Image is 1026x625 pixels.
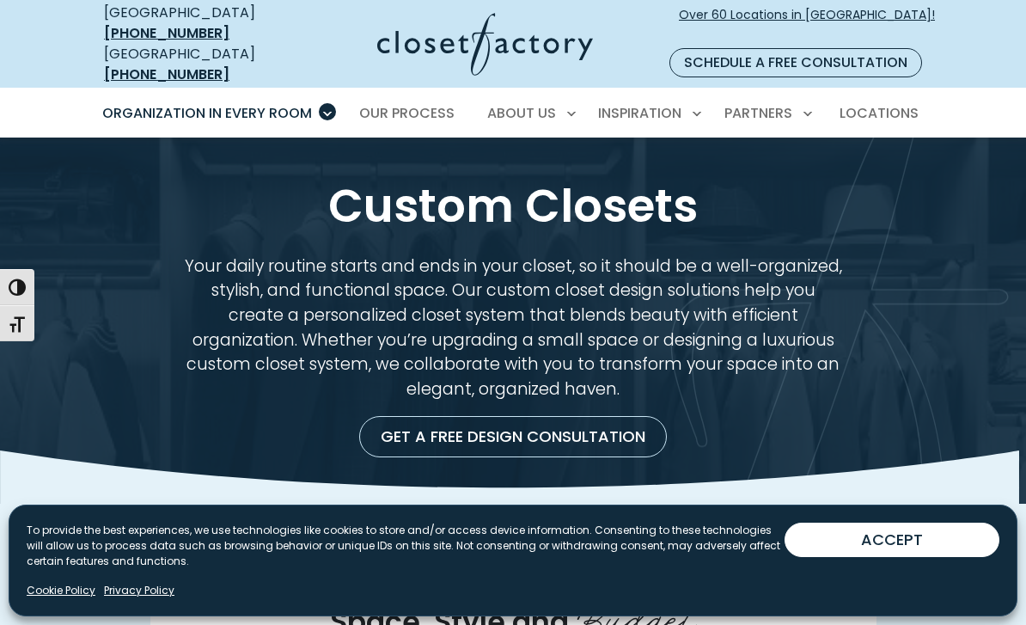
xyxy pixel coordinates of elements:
[359,416,667,457] a: Get a Free Design Consultation
[724,103,792,123] span: Partners
[598,103,681,123] span: Inspiration
[487,103,556,123] span: About Us
[104,23,229,43] a: [PHONE_NUMBER]
[669,48,922,77] a: Schedule a Free Consultation
[90,89,936,138] nav: Primary Menu
[27,583,95,598] a: Cookie Policy
[359,103,455,123] span: Our Process
[184,254,842,402] p: Your daily routine starts and ends in your closet, so it should be a well-organized, stylish, and...
[104,583,174,598] a: Privacy Policy
[377,13,593,76] img: Closet Factory Logo
[104,3,291,44] div: [GEOGRAPHIC_DATA]
[27,523,785,569] p: To provide the best experiences, we use technologies like cookies to store and/or access device i...
[104,44,291,85] div: [GEOGRAPHIC_DATA]
[785,523,999,557] button: ACCEPT
[102,103,312,123] span: Organization in Every Room
[116,179,910,234] h1: Custom Closets
[104,64,229,84] a: [PHONE_NUMBER]
[840,103,919,123] span: Locations
[679,6,935,42] span: Over 60 Locations in [GEOGRAPHIC_DATA]!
